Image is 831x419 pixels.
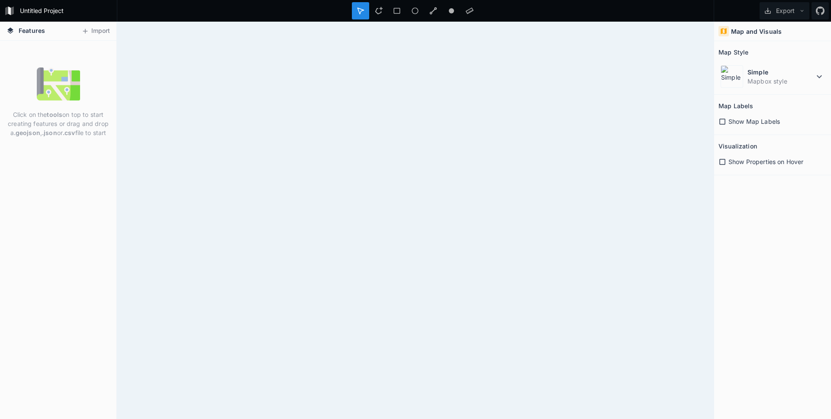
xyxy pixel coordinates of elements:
p: Click on the on top to start creating features or drag and drop a , or file to start [6,110,110,137]
strong: .csv [63,129,75,136]
img: Simple [721,65,743,88]
h4: Map and Visuals [731,27,782,36]
strong: .geojson [14,129,40,136]
strong: .json [42,129,57,136]
span: Features [19,26,45,35]
button: Export [760,2,809,19]
h2: Map Style [718,45,748,59]
img: empty [37,62,80,106]
dd: Mapbox style [747,77,814,86]
button: Import [77,24,114,38]
strong: tools [47,111,62,118]
dt: Simple [747,68,814,77]
span: Show Properties on Hover [728,157,803,166]
span: Show Map Labels [728,117,780,126]
h2: Map Labels [718,99,753,113]
h2: Visualization [718,139,757,153]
